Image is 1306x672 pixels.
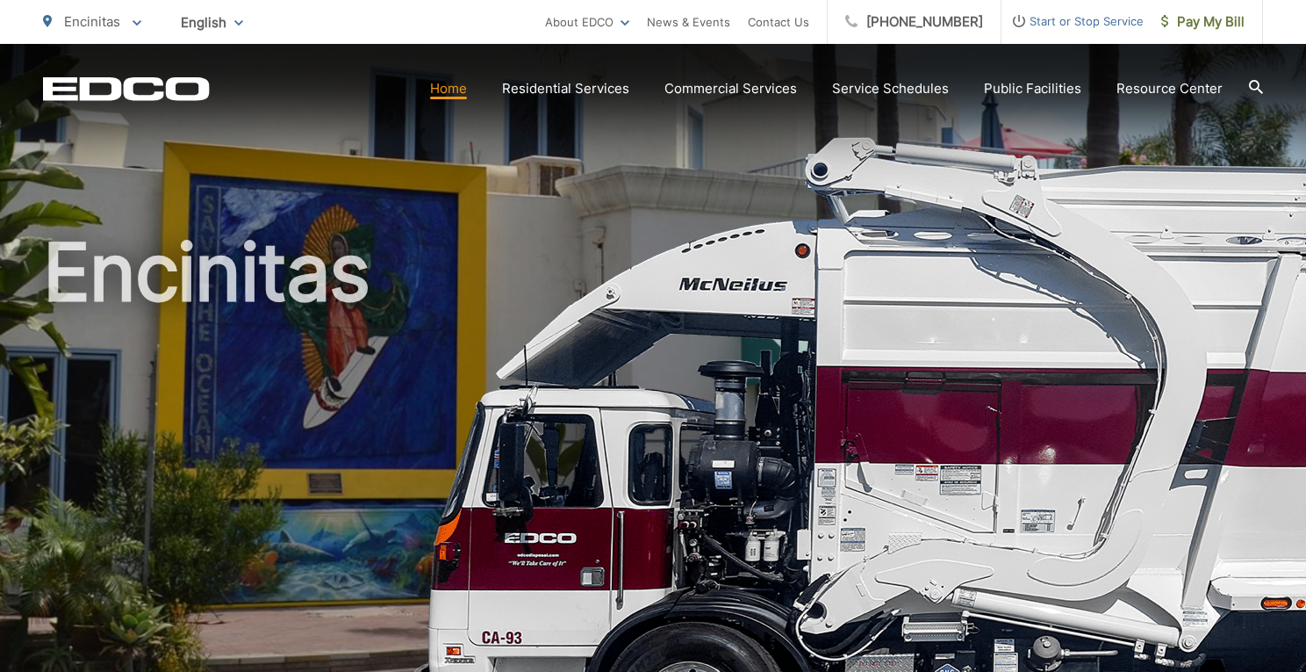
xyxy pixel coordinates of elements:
a: EDCD logo. Return to the homepage. [43,76,210,101]
a: Home [430,78,467,99]
a: Commercial Services [664,78,797,99]
a: Public Facilities [984,78,1081,99]
a: News & Events [647,11,730,33]
a: Contact Us [748,11,809,33]
span: Pay My Bill [1161,11,1245,33]
span: English [168,7,256,38]
span: Encinitas [64,13,120,30]
a: About EDCO [545,11,629,33]
a: Residential Services [502,78,629,99]
a: Service Schedules [832,78,949,99]
a: Resource Center [1116,78,1223,99]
